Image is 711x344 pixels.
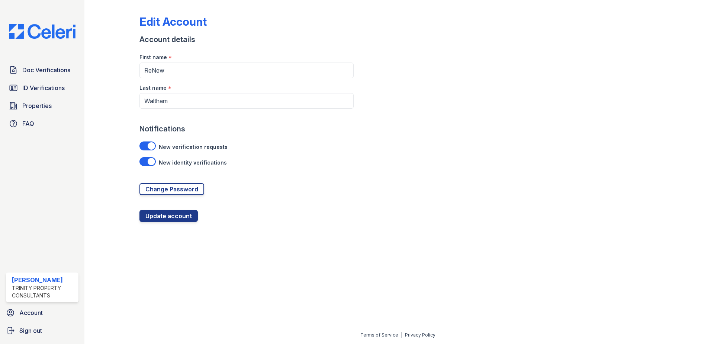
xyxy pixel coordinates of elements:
[6,63,78,77] a: Doc Verifications
[6,116,78,131] a: FAQ
[139,34,354,45] div: Account details
[139,84,167,92] label: Last name
[3,305,81,320] a: Account
[139,210,198,222] button: Update account
[139,183,204,195] a: Change Password
[139,15,207,28] div: Edit Account
[22,119,34,128] span: FAQ
[3,323,81,338] a: Sign out
[405,332,435,338] a: Privacy Policy
[159,159,227,166] label: New identity verifications
[139,54,167,61] label: First name
[360,332,398,338] a: Terms of Service
[6,98,78,113] a: Properties
[22,66,70,74] span: Doc Verifications
[12,284,75,299] div: Trinity Property Consultants
[19,308,43,317] span: Account
[139,124,354,134] div: Notifications
[159,143,228,151] label: New verification requests
[12,275,75,284] div: [PERSON_NAME]
[6,80,78,95] a: ID Verifications
[19,326,42,335] span: Sign out
[22,83,65,92] span: ID Verifications
[3,24,81,39] img: CE_Logo_Blue-a8612792a0a2168367f1c8372b55b34899dd931a85d93a1a3d3e32e68fde9ad4.png
[401,332,402,338] div: |
[22,101,52,110] span: Properties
